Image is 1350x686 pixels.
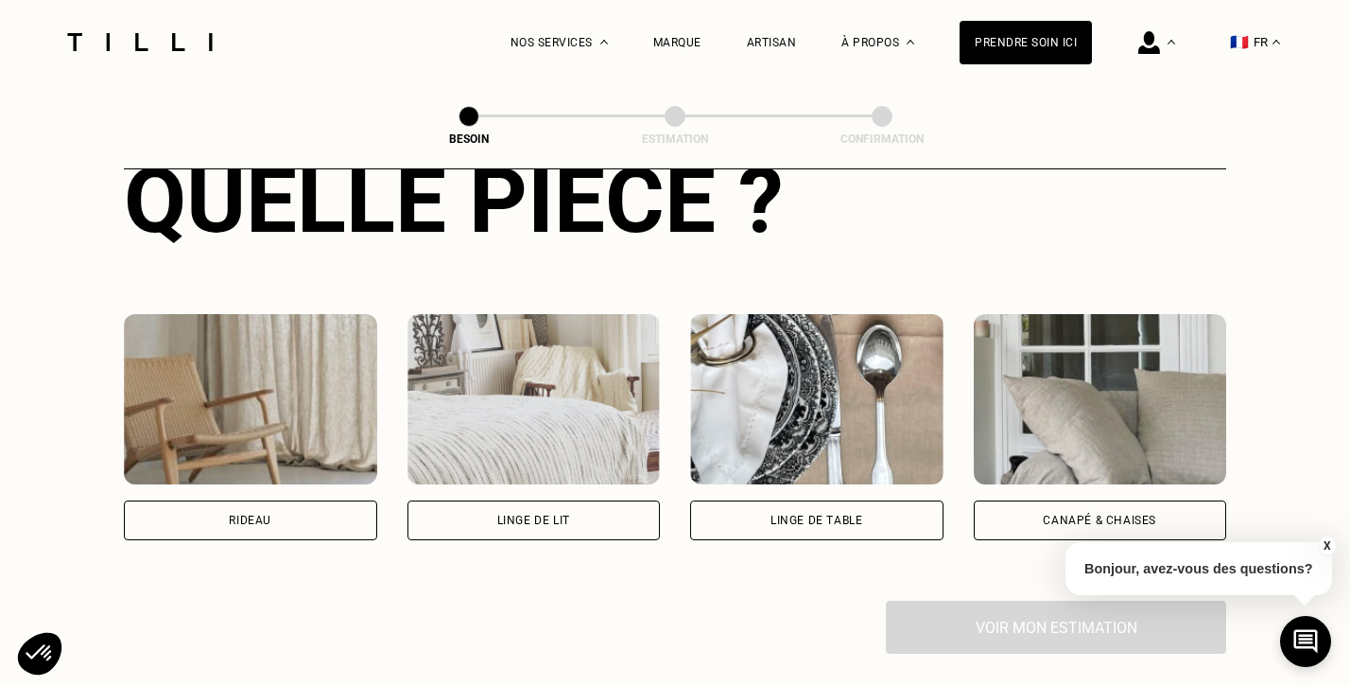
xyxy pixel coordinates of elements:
[1043,515,1156,526] div: Canapé & chaises
[1168,40,1175,44] img: Menu déroulant
[690,314,943,484] img: Tilli retouche votre Linge de table
[1317,536,1336,556] button: X
[229,515,271,526] div: Rideau
[124,148,1226,254] div: Quelle pièce ?
[600,40,608,44] img: Menu déroulant
[1138,31,1160,54] img: icône connexion
[580,132,770,146] div: Estimation
[907,40,914,44] img: Menu déroulant à propos
[1230,33,1249,51] span: 🇫🇷
[497,515,570,526] div: Linge de lit
[747,36,797,49] a: Artisan
[960,21,1092,64] a: Prendre soin ici
[407,314,661,484] img: Tilli retouche votre Linge de lit
[374,132,563,146] div: Besoin
[61,33,219,51] img: Logo du service de couturière Tilli
[787,132,977,146] div: Confirmation
[124,314,377,484] img: Tilli retouche votre Rideau
[1272,40,1280,44] img: menu déroulant
[974,314,1227,484] img: Tilli retouche votre Canapé & chaises
[1065,542,1332,595] p: Bonjour, avez-vous des questions?
[653,36,701,49] a: Marque
[770,515,862,526] div: Linge de table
